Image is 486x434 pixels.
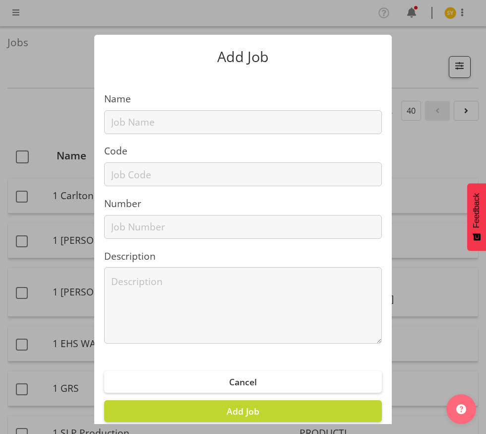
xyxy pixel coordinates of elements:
[456,404,466,414] img: help-xxl-2.png
[467,183,486,251] button: Feedback - Show survey
[472,193,481,228] span: Feedback
[104,249,382,264] label: Description
[104,197,382,211] label: Number
[104,371,382,393] button: Cancel
[227,405,259,417] span: Add Job
[104,50,382,64] p: Add Job
[104,92,382,106] label: Name
[104,400,382,422] button: Add Job
[229,376,257,388] span: Cancel
[104,215,382,239] input: Job Number
[104,110,382,134] input: Job Name
[104,144,382,158] label: Code
[104,162,382,186] input: Job Code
